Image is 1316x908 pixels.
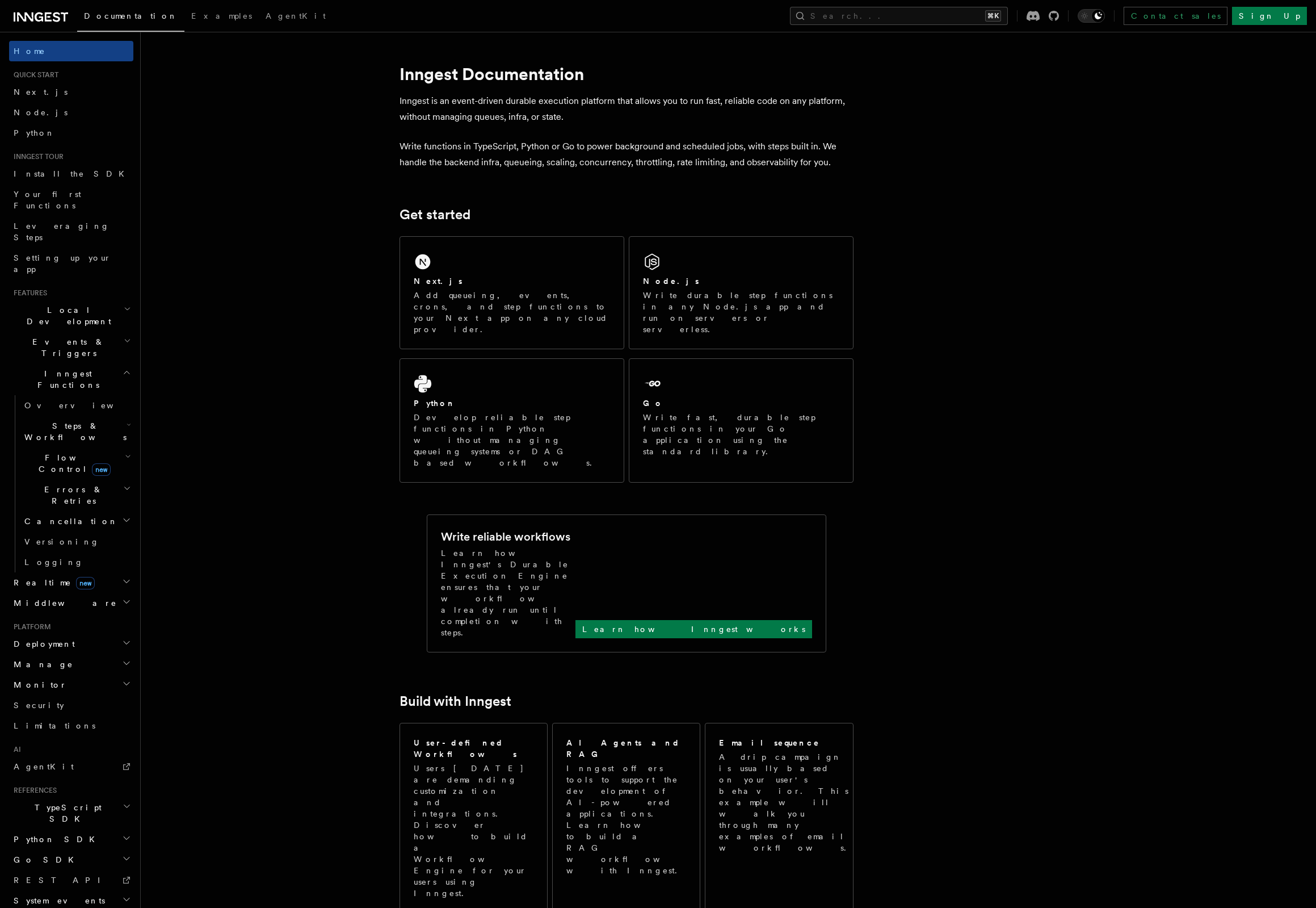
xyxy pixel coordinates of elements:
span: Monitor [9,679,67,691]
span: REST API [14,876,110,885]
a: Overview [20,395,133,416]
p: Inngest offers tools to support the development of AI-powered applications. Learn how to build a ... [566,763,688,876]
span: Inngest Functions [9,368,123,391]
p: Users [DATE] are demanding customization and integrations. Discover how to build a Workflow Engin... [414,763,533,899]
h2: Next.js [414,275,463,287]
button: Toggle dark mode [1078,9,1105,23]
h2: Write reliable workflows [441,529,570,545]
span: Deployment [9,638,75,650]
span: TypeScript SDK [9,802,123,825]
a: AgentKit [259,3,333,31]
a: Next.jsAdd queueing, events, crons, and step functions to your Next app on any cloud provider. [400,236,624,349]
a: Your first Functions [9,184,133,216]
span: Security [14,701,64,710]
span: References [9,786,57,795]
a: PythonDevelop reliable step functions in Python without managing queueing systems or DAG based wo... [400,358,624,483]
span: Leveraging Steps [14,221,110,242]
button: Local Development [9,300,133,332]
a: Home [9,41,133,61]
span: Manage [9,659,73,670]
span: Your first Functions [14,190,81,210]
span: Versioning [24,537,99,546]
a: Leveraging Steps [9,216,133,248]
span: Logging [24,558,83,567]
button: Flow Controlnew [20,447,133,479]
span: AgentKit [14,762,74,771]
a: Logging [20,552,133,572]
kbd: ⌘K [985,10,1001,22]
span: Cancellation [20,516,118,527]
h2: Python [414,397,456,409]
button: Monitor [9,675,133,695]
span: AgentKit [266,11,326,20]
p: Write durable step functions in any Node.js app and run on servers or serverless. [643,290,839,335]
p: Learn how Inngest's Durable Execution Engine ensures that your workflow already run until complet... [441,547,575,638]
p: Add queueing, events, crons, and step functions to your Next app on any cloud provider. [414,290,610,335]
span: Go SDK [9,854,81,865]
button: Steps & Workflows [20,416,133,447]
button: Inngest Functions [9,363,133,395]
a: Install the SDK [9,164,133,184]
h2: Email sequence [719,737,820,748]
button: TypeScript SDK [9,797,133,829]
span: new [92,463,111,476]
h2: AI Agents and RAG [566,737,688,760]
span: Node.js [14,108,68,117]
a: Documentation [77,3,184,32]
span: new [76,577,95,589]
a: Build with Inngest [400,693,511,709]
p: Develop reliable step functions in Python without managing queueing systems or DAG based workflows. [414,412,610,468]
span: Quick start [9,70,58,79]
a: Get started [400,207,470,223]
button: Cancellation [20,511,133,532]
button: Python SDK [9,829,133,850]
span: Local Development [9,304,124,327]
p: A drip campaign is usually based on your user's behavior. This example will walk you through many... [719,751,853,853]
span: Platform [9,622,51,631]
div: Inngest Functions [9,395,133,572]
span: Events & Triggers [9,336,124,359]
p: Write functions in TypeScript, Python or Go to power background and scheduled jobs, with steps bu... [400,139,853,170]
a: Versioning [20,532,133,552]
a: AgentKit [9,756,133,777]
button: Realtimenew [9,572,133,593]
span: Realtime [9,577,95,588]
span: Errors & Retries [20,484,123,507]
a: Python [9,123,133,143]
span: Examples [191,11,252,20]
a: REST API [9,870,133,890]
a: Security [9,695,133,715]
span: Limitations [14,721,95,730]
span: Middleware [9,597,117,609]
h2: Go [643,397,663,409]
span: Documentation [84,11,178,20]
button: Search...⌘K [790,7,1008,25]
button: Manage [9,654,133,675]
span: Python SDK [9,834,102,845]
a: Next.js [9,82,133,102]
button: Events & Triggers [9,332,133,363]
a: Sign Up [1232,7,1307,25]
h1: Inngest Documentation [400,64,853,84]
button: Go SDK [9,850,133,870]
span: Home [14,45,45,57]
a: Node.jsWrite durable step functions in any Node.js app and run on servers or serverless. [629,236,853,349]
p: Write fast, durable step functions in your Go application using the standard library. [643,412,839,457]
a: Learn how Inngest works [575,620,812,638]
button: Middleware [9,593,133,613]
span: System events [9,895,105,906]
a: Contact sales [1124,7,1227,25]
span: Steps & Workflows [20,420,127,443]
span: Python [14,128,55,137]
a: Setting up your app [9,248,133,279]
h2: Node.js [643,275,699,287]
span: Flow Control [20,452,125,475]
span: Inngest tour [9,152,64,161]
a: Node.js [9,102,133,123]
span: Overview [24,401,141,410]
span: AI [9,745,21,754]
a: Limitations [9,715,133,736]
span: Features [9,288,47,298]
span: Next.js [14,87,68,97]
p: Inngest is an event-driven durable execution platform that allows you to run fast, reliable code ... [400,93,853,125]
